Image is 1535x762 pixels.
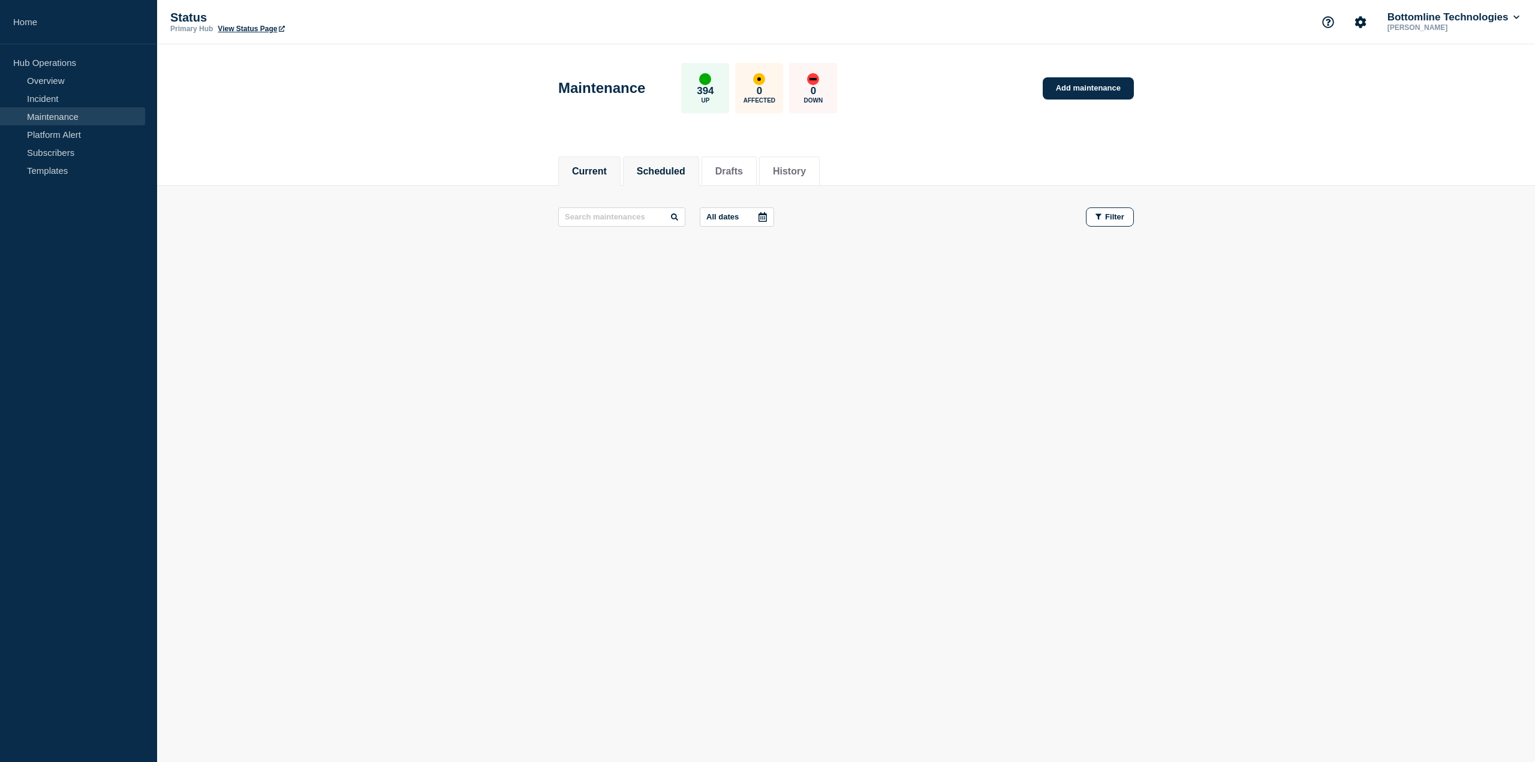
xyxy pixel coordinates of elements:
input: Search maintenances [558,207,685,227]
p: 0 [757,85,762,97]
button: Drafts [715,166,743,177]
p: Down [804,97,823,104]
p: Primary Hub [170,25,213,33]
div: up [699,73,711,85]
a: View Status Page [218,25,284,33]
div: affected [753,73,765,85]
div: down [807,73,819,85]
p: All dates [706,212,739,221]
p: 394 [697,85,714,97]
button: All dates [700,207,774,227]
a: Add maintenance [1043,77,1134,100]
h1: Maintenance [558,80,645,97]
p: Up [701,97,709,104]
p: Affected [744,97,775,104]
button: Scheduled [637,166,685,177]
span: Filter [1105,212,1124,221]
p: [PERSON_NAME] [1385,23,1510,32]
p: Status [170,11,410,25]
button: Account settings [1348,10,1373,35]
button: Bottomline Technologies [1385,11,1522,23]
button: Support [1316,10,1341,35]
button: History [773,166,806,177]
button: Filter [1086,207,1134,227]
p: 0 [811,85,816,97]
button: Current [572,166,607,177]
